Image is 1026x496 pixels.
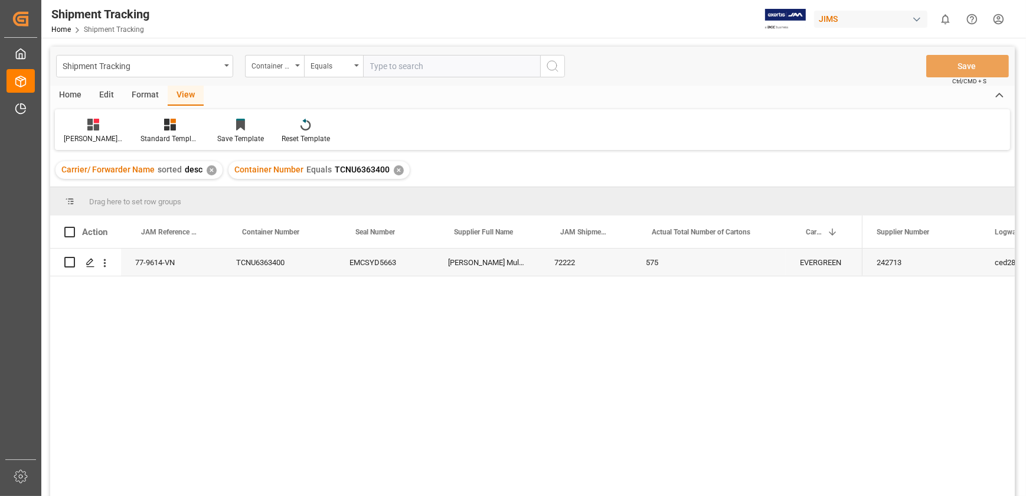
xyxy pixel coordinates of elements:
div: Edit [90,86,123,106]
span: JAM Shipment Number [560,228,607,236]
div: 72222 [540,249,632,276]
div: Press SPACE to select this row. [50,249,862,276]
div: EMCSYD5663 [335,249,434,276]
div: Container Number [251,58,292,71]
div: JIMS [814,11,927,28]
div: Format [123,86,168,106]
div: Standard Templates [140,133,200,144]
div: Home [50,86,90,106]
div: ✕ [207,165,217,175]
div: Shipment Tracking [51,5,149,23]
button: Help Center [959,6,985,32]
span: TCNU6363400 [335,165,390,174]
div: Reset Template [282,133,330,144]
div: [PERSON_NAME] containers [64,133,123,144]
button: open menu [304,55,363,77]
div: 77-9614-VN [121,249,222,276]
span: Ctrl/CMD + S [952,77,986,86]
button: open menu [245,55,304,77]
div: 242713 [862,249,981,276]
div: ✕ [394,165,404,175]
div: EVERGREEN [786,249,862,276]
span: Container Number [242,228,299,236]
span: Drag here to set row groups [89,197,181,206]
span: Supplier Number [877,228,929,236]
div: 575 [632,249,786,276]
span: Actual Total Number of Cartons [652,228,750,236]
button: search button [540,55,565,77]
button: show 0 new notifications [932,6,959,32]
span: Carrier/ Forwarder Name [61,165,155,174]
div: Save Template [217,133,264,144]
span: JAM Reference Number [141,228,197,236]
div: [PERSON_NAME] Multimedia [GEOGRAPHIC_DATA] [434,249,540,276]
div: TCNU6363400 [222,249,335,276]
span: Supplier Full Name [454,228,513,236]
span: sorted [158,165,182,174]
button: Save [926,55,1009,77]
span: desc [185,165,202,174]
a: Home [51,25,71,34]
div: Equals [311,58,351,71]
span: Container Number [234,165,303,174]
div: Shipment Tracking [63,58,220,73]
span: Seal Number [355,228,395,236]
span: Carrier/ Forwarder Name [806,228,822,236]
input: Type to search [363,55,540,77]
img: Exertis%20JAM%20-%20Email%20Logo.jpg_1722504956.jpg [765,9,806,30]
button: open menu [56,55,233,77]
div: View [168,86,204,106]
button: JIMS [814,8,932,30]
div: Action [82,227,107,237]
span: Equals [306,165,332,174]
